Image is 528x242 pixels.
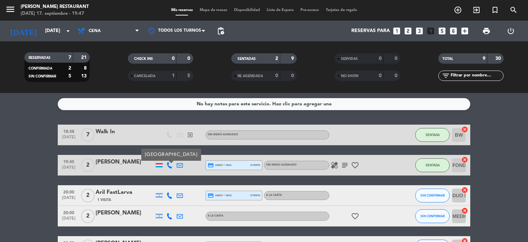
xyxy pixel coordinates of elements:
[208,162,232,168] span: amex * 4001
[231,8,263,12] span: Disponibilidad
[197,100,332,108] div: No hay notas para este servicio. Haz clic para agregar una
[187,56,191,61] strong: 0
[507,27,515,35] i: power_settings_new
[208,162,214,168] i: credit_card
[96,209,154,218] div: [PERSON_NAME]
[395,56,399,61] strong: 0
[415,209,450,223] button: SIN CONFIRMAR
[134,74,155,78] span: CANCELADA
[196,8,231,12] span: Mapa de mesas
[461,156,468,163] i: cancel
[21,10,89,17] div: [DATE] 17. septiembre - 19:47
[208,192,214,199] i: credit_card
[454,6,462,14] i: add_circle_outline
[168,8,196,12] span: Mis reservas
[495,56,502,61] strong: 30
[60,196,77,203] span: [DATE]
[187,73,191,78] strong: 5
[29,56,51,60] span: RESERVADAS
[266,164,297,166] span: Sin menú asignado
[449,27,458,35] i: looks_6
[322,8,361,12] span: Tarjetas de regalo
[420,193,445,197] span: SIN CONFIRMAR
[379,73,382,78] strong: 0
[81,128,95,142] span: 7
[297,8,322,12] span: Pre-acceso
[172,56,175,61] strong: 0
[81,74,88,78] strong: 13
[482,27,491,35] span: print
[395,73,399,78] strong: 0
[275,73,278,78] strong: 0
[5,4,15,14] i: menu
[392,27,401,35] i: looks_one
[60,216,77,224] span: [DATE]
[68,74,71,78] strong: 5
[5,23,42,39] i: [DATE]
[438,27,447,35] i: looks_5
[89,29,101,33] span: Cena
[250,193,260,198] span: stripe
[291,73,295,78] strong: 0
[498,21,523,41] div: LOG OUT
[426,133,440,137] span: SENTADA
[483,56,485,61] strong: 9
[208,214,223,217] span: A LA CARTA
[341,161,349,169] i: subject
[238,74,263,78] span: RE AGENDADA
[21,3,89,10] div: [PERSON_NAME] Restaurant
[96,188,154,197] div: Aril FastLarva
[415,158,450,172] button: SENTADA
[60,188,77,196] span: 20:00
[238,57,256,61] span: SENTADAS
[461,126,468,133] i: cancel
[68,55,71,60] strong: 7
[379,56,382,61] strong: 0
[60,157,77,165] span: 19:45
[415,27,424,35] i: looks_3
[5,4,15,17] button: menu
[351,161,359,169] i: favorite_border
[96,127,154,136] div: Walk In
[208,133,238,136] span: Sin menú asignado
[64,27,72,35] i: arrow_drop_down
[420,214,445,218] span: SIN CONFIRMAR
[491,6,499,14] i: turned_in_not
[81,55,88,60] strong: 21
[341,74,359,78] span: NO SHOW
[330,161,339,169] i: healing
[291,56,295,61] strong: 9
[217,27,225,35] span: pending_actions
[96,158,154,167] div: [PERSON_NAME]
[250,163,260,167] span: stripe
[275,56,278,61] strong: 2
[509,6,518,14] i: search
[29,75,56,78] span: SIN CONFIRMAR
[81,209,95,223] span: 2
[29,67,52,70] span: CONFIRMADA
[461,187,468,193] i: cancel
[60,165,77,173] span: [DATE]
[68,66,71,71] strong: 2
[208,192,232,199] span: amex * 3002
[442,57,453,61] span: TOTAL
[97,197,111,203] span: 1 Visita
[461,207,468,214] i: cancel
[266,194,282,197] span: A LA CARTA
[442,72,450,80] i: filter_list
[426,27,435,35] i: looks_4
[141,149,201,161] div: [GEOGRAPHIC_DATA]
[415,189,450,202] button: SIN CONFIRMAR
[81,158,95,172] span: 2
[351,212,359,220] i: favorite_border
[351,28,390,34] span: Reservas para
[172,73,175,78] strong: 1
[60,127,77,135] span: 18:38
[263,8,297,12] span: Lista de Espera
[341,57,358,61] span: SERVIDAS
[404,27,412,35] i: looks_two
[60,135,77,143] span: [DATE]
[81,189,95,202] span: 2
[472,6,481,14] i: exit_to_app
[60,208,77,216] span: 20:00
